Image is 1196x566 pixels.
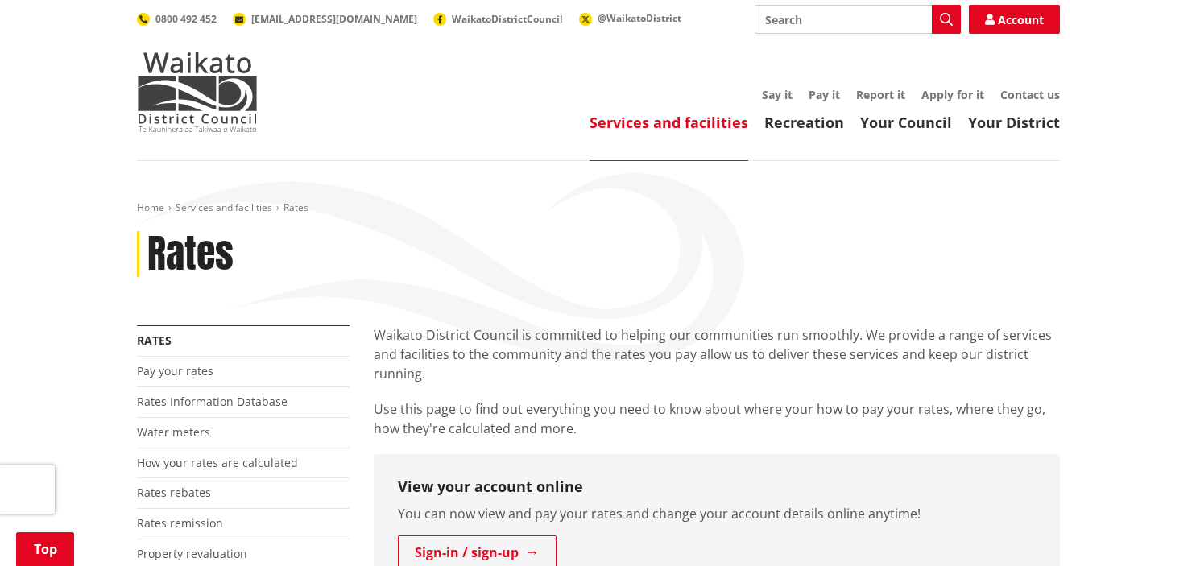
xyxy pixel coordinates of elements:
[137,200,164,214] a: Home
[176,200,272,214] a: Services and facilities
[137,52,258,132] img: Waikato District Council - Te Kaunihera aa Takiwaa o Waikato
[137,201,1060,215] nav: breadcrumb
[147,231,234,278] h1: Rates
[590,113,748,132] a: Services and facilities
[809,87,840,102] a: Pay it
[155,12,217,26] span: 0800 492 452
[233,12,417,26] a: [EMAIL_ADDRESS][DOMAIN_NAME]
[598,11,681,25] span: @WaikatoDistrict
[251,12,417,26] span: [EMAIL_ADDRESS][DOMAIN_NAME]
[921,87,984,102] a: Apply for it
[1000,87,1060,102] a: Contact us
[762,87,793,102] a: Say it
[579,11,681,25] a: @WaikatoDistrict
[374,399,1060,438] p: Use this page to find out everything you need to know about where your how to pay your rates, whe...
[137,546,247,561] a: Property revaluation
[283,200,308,214] span: Rates
[969,5,1060,34] a: Account
[16,532,74,566] a: Top
[137,394,288,409] a: Rates Information Database
[137,333,172,348] a: Rates
[374,325,1060,383] p: Waikato District Council is committed to helping our communities run smoothly. We provide a range...
[398,478,1036,496] h3: View your account online
[137,455,298,470] a: How your rates are calculated
[137,515,223,531] a: Rates remission
[398,504,1036,523] p: You can now view and pay your rates and change your account details online anytime!
[137,485,211,500] a: Rates rebates
[968,113,1060,132] a: Your District
[764,113,844,132] a: Recreation
[433,12,563,26] a: WaikatoDistrictCouncil
[452,12,563,26] span: WaikatoDistrictCouncil
[860,113,952,132] a: Your Council
[856,87,905,102] a: Report it
[137,424,210,440] a: Water meters
[137,363,213,378] a: Pay your rates
[137,12,217,26] a: 0800 492 452
[755,5,961,34] input: Search input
